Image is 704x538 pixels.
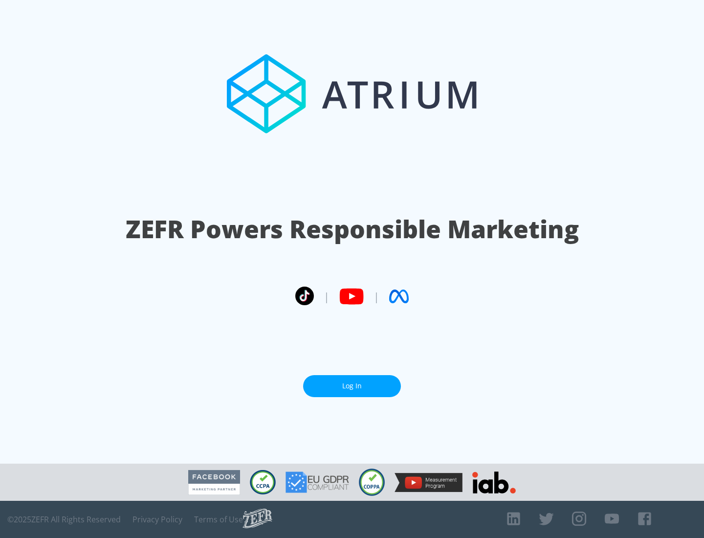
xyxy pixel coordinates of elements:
a: Log In [303,375,401,397]
a: Privacy Policy [132,515,182,524]
span: © 2025 ZEFR All Rights Reserved [7,515,121,524]
img: Facebook Marketing Partner [188,470,240,495]
img: GDPR Compliant [286,471,349,493]
img: IAB [472,471,516,493]
h1: ZEFR Powers Responsible Marketing [126,212,579,246]
a: Terms of Use [194,515,243,524]
span: | [374,289,379,304]
span: | [324,289,330,304]
img: YouTube Measurement Program [395,473,462,492]
img: CCPA Compliant [250,470,276,494]
img: COPPA Compliant [359,469,385,496]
